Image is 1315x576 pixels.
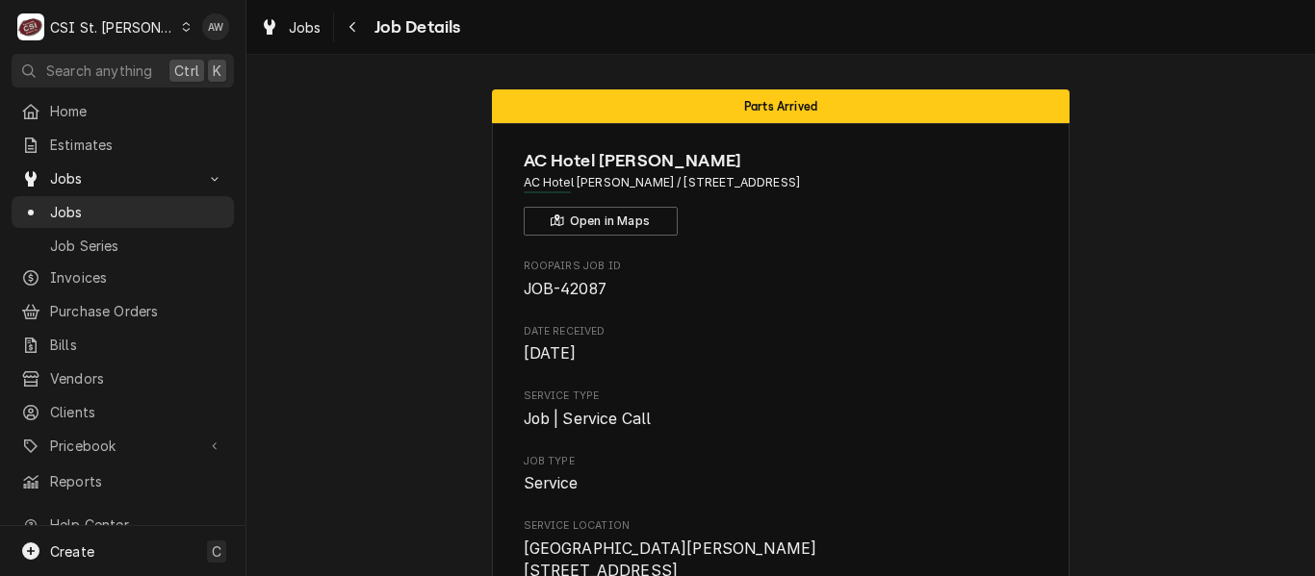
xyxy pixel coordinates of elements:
span: Roopairs Job ID [524,259,1039,274]
a: Purchase Orders [12,295,234,327]
div: Date Received [524,324,1039,365]
span: Clients [50,402,224,422]
span: Service Type [524,388,1039,404]
span: Job | Service Call [524,410,652,428]
a: Reports [12,465,234,497]
span: Service Location [524,518,1039,534]
a: Invoices [12,262,234,293]
a: Clients [12,396,234,428]
div: Job Type [524,454,1039,495]
div: Service Type [524,388,1039,430]
span: Purchase Orders [50,301,224,321]
a: Estimates [12,129,234,161]
span: Job Details [369,14,461,40]
span: Jobs [50,168,195,188]
span: [DATE] [524,344,577,363]
div: AW [202,13,229,40]
a: Vendors [12,363,234,394]
span: Ctrl [174,61,199,81]
div: Alexandria Wilp's Avatar [202,13,229,40]
a: Jobs [252,12,329,43]
span: Estimates [50,135,224,155]
a: Home [12,95,234,127]
div: CSI St. Louis's Avatar [17,13,44,40]
span: Invoices [50,267,224,288]
span: Roopairs Job ID [524,278,1039,301]
div: Roopairs Job ID [524,259,1039,300]
span: Date Received [524,342,1039,365]
a: Job Series [12,230,234,262]
span: C [212,541,221,562]
span: Help Center [50,514,222,535]
div: Client Information [524,148,1039,236]
span: Vendors [50,368,224,388]
span: Search anything [46,61,152,81]
span: Parts Arrived [744,100,817,113]
span: Name [524,148,1039,174]
div: C [17,13,44,40]
a: Bills [12,329,234,361]
span: Job Series [50,236,224,256]
span: Jobs [50,202,224,222]
span: JOB-42087 [524,280,606,298]
span: Address [524,174,1039,191]
a: Go to Help Center [12,509,234,540]
span: Home [50,101,224,121]
span: Job Type [524,454,1039,469]
span: Service [524,474,579,492]
a: Jobs [12,196,234,228]
span: Jobs [289,17,322,38]
button: Search anythingCtrlK [12,54,234,88]
div: CSI St. [PERSON_NAME] [50,17,175,38]
span: Pricebook [50,436,195,456]
div: Status [492,89,1070,123]
a: Go to Jobs [12,163,234,194]
span: Service Type [524,408,1039,431]
span: Job Type [524,472,1039,495]
button: Navigate back [338,12,369,42]
span: K [213,61,221,81]
span: Reports [50,471,224,491]
span: Create [50,543,94,560]
span: Date Received [524,324,1039,339]
a: Go to Pricebook [12,430,234,462]
button: Open in Maps [524,207,678,236]
span: Bills [50,335,224,355]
